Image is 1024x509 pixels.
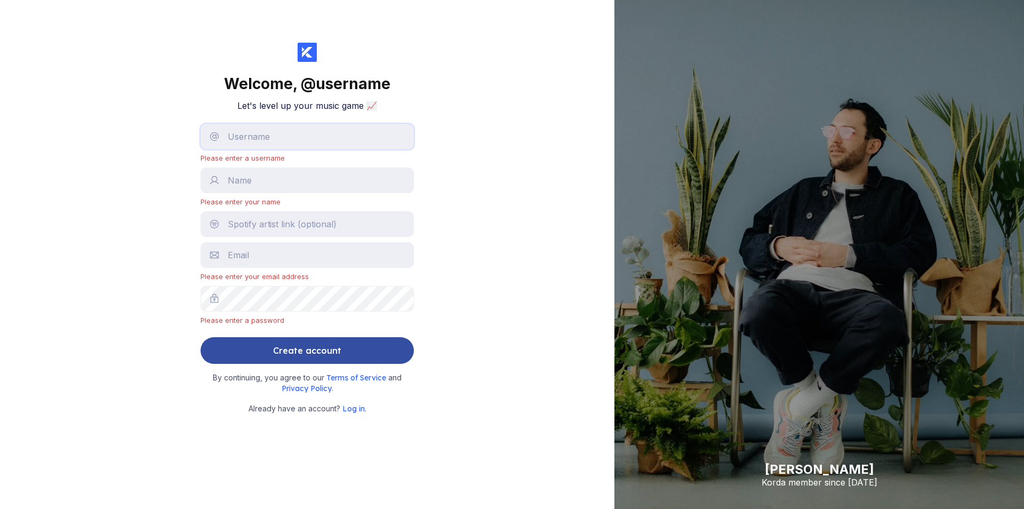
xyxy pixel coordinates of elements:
[237,100,377,111] h2: Let's level up your music game 📈
[201,242,414,268] input: Email
[342,404,365,413] a: Log in
[762,477,877,488] div: Korda member since [DATE]
[201,211,414,237] input: Spotify artist link (optional)
[201,168,414,193] input: Name
[201,124,414,149] input: Username
[201,197,414,206] div: Please enter your name
[273,340,341,361] div: Create account
[762,462,877,477] div: [PERSON_NAME]
[282,384,332,393] a: Privacy Policy
[201,154,414,162] div: Please enter a username
[201,316,414,324] div: Please enter a password
[206,372,409,394] small: By continuing, you agree to our and .
[201,272,414,281] div: Please enter your email address
[249,403,366,415] small: Already have an account? .
[316,75,390,93] span: username
[282,384,332,393] span: Privacy Policy
[326,373,388,382] a: Terms of Service
[201,337,414,364] button: Create account
[224,75,390,93] div: Welcome,
[301,75,316,93] span: @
